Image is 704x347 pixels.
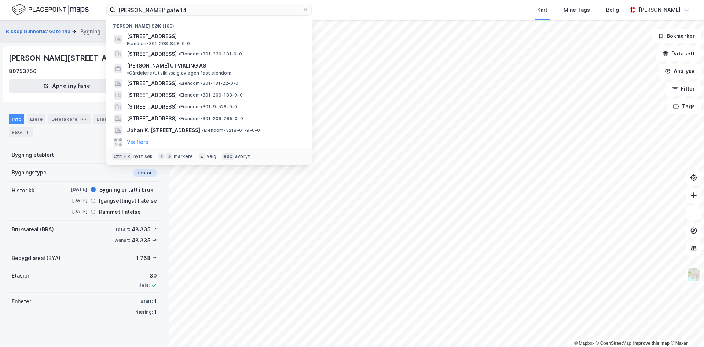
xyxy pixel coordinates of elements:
[127,138,148,147] button: Vis flere
[202,127,204,133] span: •
[48,114,91,124] div: Leietakere
[127,70,129,76] span: •
[127,91,177,100] span: [STREET_ADDRESS]
[96,116,142,122] div: Etasjer og enheter
[178,104,237,110] span: Eiendom • 301-9-528-0-0
[136,254,157,263] div: 1 768 ㎡
[115,4,302,15] input: Søk på adresse, matrikkel, gårdeiere, leietakere eller personer
[659,64,701,79] button: Analyse
[58,197,87,204] div: [DATE]
[115,227,130,232] div: Totalt:
[12,297,31,306] div: Enheter
[9,127,33,137] div: ESG
[58,186,87,193] div: [DATE]
[178,92,243,98] span: Eiendom • 301-209-183-0-0
[652,29,701,43] button: Bokmerker
[222,153,234,160] div: esc
[132,236,157,245] div: 48 335 ㎡
[639,6,681,14] div: [PERSON_NAME]
[127,50,177,58] span: [STREET_ADDRESS]
[154,297,157,306] div: 1
[127,61,206,70] span: [PERSON_NAME] UTVIKLING AS
[138,271,157,280] div: 30
[79,115,88,123] div: 66
[12,225,54,234] div: Bruksareal (BRA)
[12,254,60,263] div: Bebygd areal (BYA)
[12,3,89,16] img: logo.f888ab2527a4732fd821a326f86c7f29.svg
[127,114,177,123] span: [STREET_ADDRESS]
[127,126,200,135] span: Johan K. [STREET_ADDRESS]
[132,225,157,234] div: 48 335 ㎡
[138,282,150,288] div: Heis:
[178,92,180,98] span: •
[6,28,72,35] button: Biskop Gunnerus' Gate 14a
[235,153,250,159] div: avbryt
[174,153,193,159] div: markere
[666,82,701,96] button: Filter
[12,151,54,159] div: Bygning etablert
[178,104,180,109] span: •
[574,341,594,346] a: Mapbox
[127,79,177,88] span: [STREET_ADDRESS]
[127,70,231,76] span: Gårdeiere • Utvikl./salg av egen fast eiendom
[137,299,153,304] div: Totalt:
[80,27,100,36] div: Bygning
[99,185,153,194] div: Bygning er tatt i bruk
[133,153,153,159] div: nytt søk
[12,186,34,195] div: Historikk
[178,116,180,121] span: •
[154,308,157,317] div: 1
[178,80,239,86] span: Eiendom • 301-131-22-0-0
[99,207,141,216] div: Rammetillatelse
[9,67,37,76] div: 80753756
[9,79,125,93] button: Åpne i ny fane
[127,102,177,111] span: [STREET_ADDRESS]
[127,32,303,41] span: [STREET_ADDRESS]
[99,196,157,205] div: Igangsettingstillatelse
[9,114,24,124] div: Info
[58,208,87,215] div: [DATE]
[12,168,47,177] div: Bygningstype
[178,51,180,57] span: •
[537,6,547,14] div: Kart
[687,268,701,282] img: Z
[606,6,619,14] div: Bolig
[27,114,45,124] div: Eiere
[596,341,631,346] a: OpenStreetMap
[207,153,217,159] div: velg
[9,52,139,64] div: [PERSON_NAME][STREET_ADDRESS]
[106,17,312,30] div: [PERSON_NAME] søk (100)
[564,6,590,14] div: Mine Tags
[667,312,704,347] iframe: Chat Widget
[127,41,190,47] span: Eiendom • 301-208-848-0-0
[115,238,130,243] div: Annet:
[178,51,242,57] span: Eiendom • 301-230-181-0-0
[667,99,701,114] button: Tags
[202,127,260,133] span: Eiendom • 3218-61-9-0-0
[112,153,132,160] div: Ctrl + k
[633,341,670,346] a: Improve this map
[178,80,180,86] span: •
[23,129,30,136] div: 1
[12,271,29,280] div: Etasjer
[135,309,153,315] div: Næring:
[178,116,243,122] span: Eiendom • 301-209-285-0-0
[656,46,701,61] button: Datasett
